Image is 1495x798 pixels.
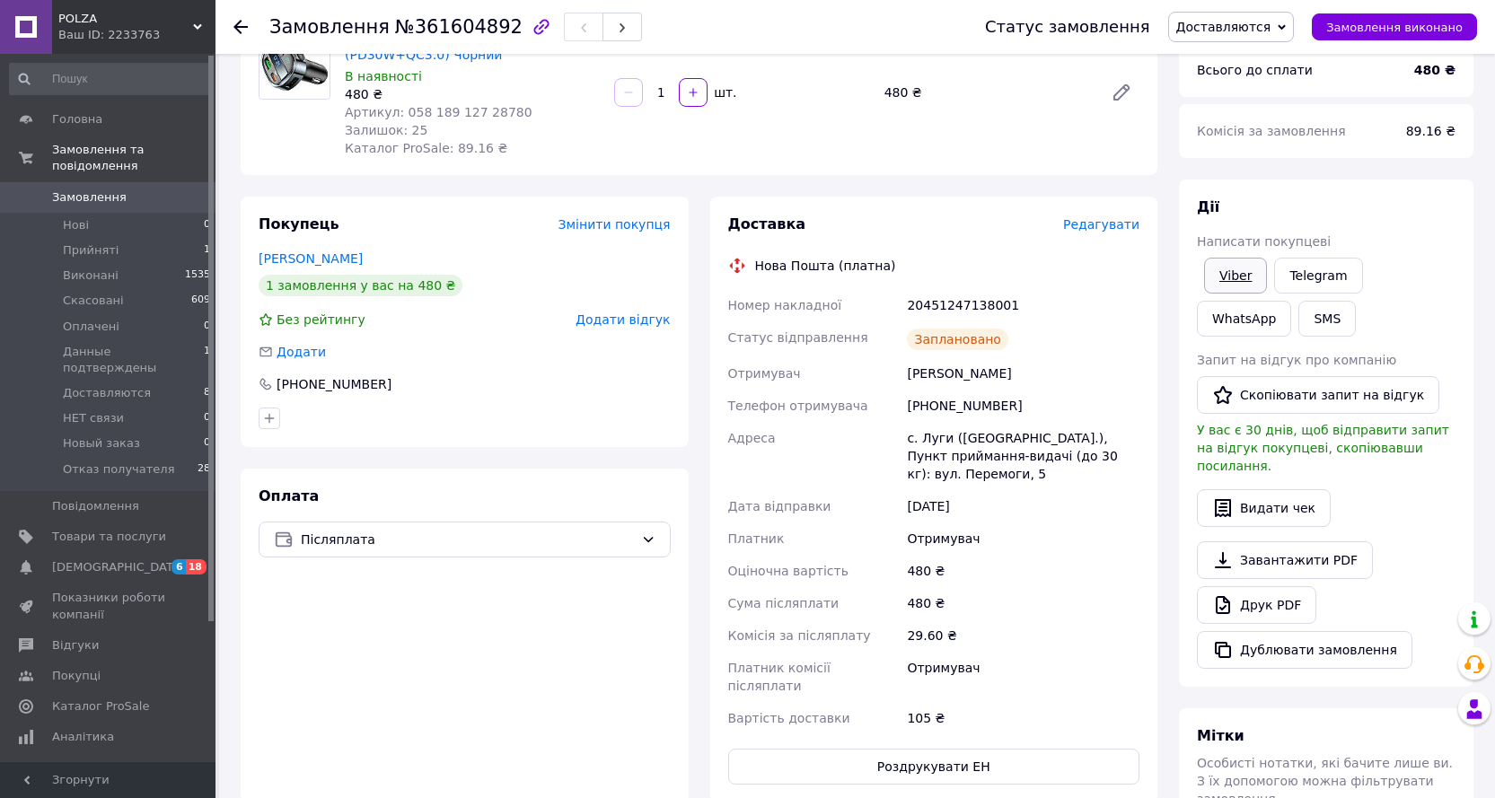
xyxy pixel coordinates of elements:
[63,217,89,233] span: Нові
[204,217,210,233] span: 0
[52,529,166,545] span: Товари та послуги
[52,142,215,174] span: Замовлення та повідомлення
[903,619,1143,652] div: 29.60 ₴
[1197,727,1244,744] span: Мітки
[204,344,210,376] span: 1
[576,312,670,327] span: Додати відгук
[259,487,319,504] span: Оплата
[907,329,1008,350] div: Заплановано
[728,661,831,693] span: Платник комісії післяплати
[52,760,166,793] span: Інструменти веб-майстра та SEO
[63,461,174,478] span: Отказ получателя
[63,344,204,376] span: Данные подтверждены
[277,312,365,327] span: Без рейтингу
[1197,301,1291,337] a: WhatsApp
[903,587,1143,619] div: 480 ₴
[63,293,124,309] span: Скасовані
[1197,353,1396,367] span: Запит на відгук про компанію
[191,293,210,309] span: 609
[728,564,849,578] span: Оціночна вартість
[63,385,151,401] span: Доставляются
[728,366,801,381] span: Отримувач
[9,63,212,95] input: Пошук
[52,637,99,653] span: Відгуки
[185,267,210,284] span: 1535
[1197,124,1346,138] span: Комісія за замовлення
[709,83,738,101] div: шт.
[259,29,330,99] img: FM-трансмітер модулятор HOCO E70 (PD30W+QC3.0) Чорний
[1176,20,1271,34] span: Доставляются
[58,11,193,27] span: POLZA
[903,422,1143,490] div: с. Луги ([GEOGRAPHIC_DATA].), Пункт приймання-видачі (до 30 кг): вул. Перемоги, 5
[1197,586,1316,624] a: Друк PDF
[52,590,166,622] span: Показники роботи компанії
[52,698,149,715] span: Каталог ProSale
[728,596,840,610] span: Сума післяплати
[171,559,186,574] span: 6
[63,435,140,452] span: Новый заказ
[728,628,871,643] span: Комісія за післяплату
[728,298,842,312] span: Номер накладної
[395,16,523,38] span: №361604892
[52,668,101,684] span: Покупці
[728,531,785,546] span: Платник
[52,729,114,745] span: Аналітика
[233,18,248,36] div: Повернутися назад
[728,711,850,725] span: Вартість доставки
[903,702,1143,734] div: 105 ₴
[63,242,119,259] span: Прийняті
[903,390,1143,422] div: [PHONE_NUMBER]
[204,385,210,401] span: 8
[985,18,1150,36] div: Статус замовлення
[728,215,806,232] span: Доставка
[1204,258,1267,294] a: Viber
[52,189,127,206] span: Замовлення
[903,555,1143,587] div: 480 ₴
[63,267,119,284] span: Виконані
[269,16,390,38] span: Замовлення
[204,319,210,335] span: 0
[345,69,422,83] span: В наявності
[259,215,339,232] span: Покупець
[63,410,124,426] span: НЕТ связи
[558,217,671,232] span: Змінити покупця
[903,522,1143,555] div: Отримувач
[277,345,326,359] span: Додати
[903,490,1143,522] div: [DATE]
[728,399,868,413] span: Телефон отримувача
[877,80,1096,105] div: 480 ₴
[186,559,207,574] span: 18
[52,559,185,575] span: [DEMOGRAPHIC_DATA]
[301,530,634,549] span: Післяплата
[1197,376,1439,414] button: Скопіювати запит на відгук
[198,461,210,478] span: 28
[903,289,1143,321] div: 20451247138001
[204,435,210,452] span: 0
[1197,198,1219,215] span: Дії
[1063,217,1139,232] span: Редагувати
[1197,423,1449,473] span: У вас є 30 днів, щоб відправити запит на відгук покупцеві, скопіювавши посилання.
[1406,124,1455,138] span: 89.16 ₴
[275,375,393,393] div: [PHONE_NUMBER]
[903,652,1143,702] div: Отримувач
[345,141,507,155] span: Каталог ProSale: 89.16 ₴
[1197,541,1373,579] a: Завантажити PDF
[345,85,600,103] div: 480 ₴
[345,30,587,62] a: FM-трансмітер модулятор HOCO E70 (PD30W+QC3.0) Чорний
[728,749,1140,785] button: Роздрукувати ЕН
[1197,234,1331,249] span: Написати покупцеві
[52,111,102,127] span: Головна
[728,431,776,445] span: Адреса
[259,275,462,296] div: 1 замовлення у вас на 480 ₴
[204,242,210,259] span: 1
[728,499,831,513] span: Дата відправки
[728,330,868,345] span: Статус відправлення
[345,123,427,137] span: Залишок: 25
[1274,258,1362,294] a: Telegram
[52,498,139,514] span: Повідомлення
[1414,63,1455,77] b: 480 ₴
[1197,489,1331,527] button: Видати чек
[1197,631,1412,669] button: Дублювати замовлення
[1326,21,1463,34] span: Замовлення виконано
[345,105,532,119] span: Артикул: 058 189 127 28780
